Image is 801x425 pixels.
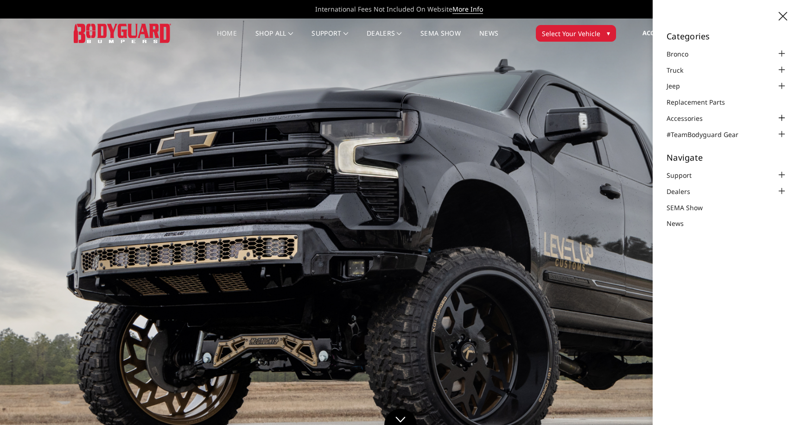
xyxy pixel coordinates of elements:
[667,187,702,196] a: Dealers
[384,409,417,425] a: Click to Down
[255,30,293,48] a: shop all
[667,203,714,212] a: SEMA Show
[667,130,750,139] a: #TeamBodyguard Gear
[667,32,787,40] h5: Categories
[311,30,348,48] a: Support
[452,5,483,14] a: More Info
[642,29,672,37] span: Account
[667,153,787,162] h5: Navigate
[367,30,402,48] a: Dealers
[667,97,737,107] a: Replacement Parts
[755,381,801,425] iframe: Chat Widget
[420,30,461,48] a: SEMA Show
[667,49,700,59] a: Bronco
[607,28,610,38] span: ▾
[667,219,695,228] a: News
[542,29,600,38] span: Select Your Vehicle
[667,170,703,180] a: Support
[217,30,237,48] a: Home
[536,25,616,42] button: Select Your Vehicle
[74,24,171,43] img: BODYGUARD BUMPERS
[667,81,692,91] a: Jeep
[479,30,498,48] a: News
[642,21,672,46] a: Account
[667,65,695,75] a: Truck
[667,113,714,123] a: Accessories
